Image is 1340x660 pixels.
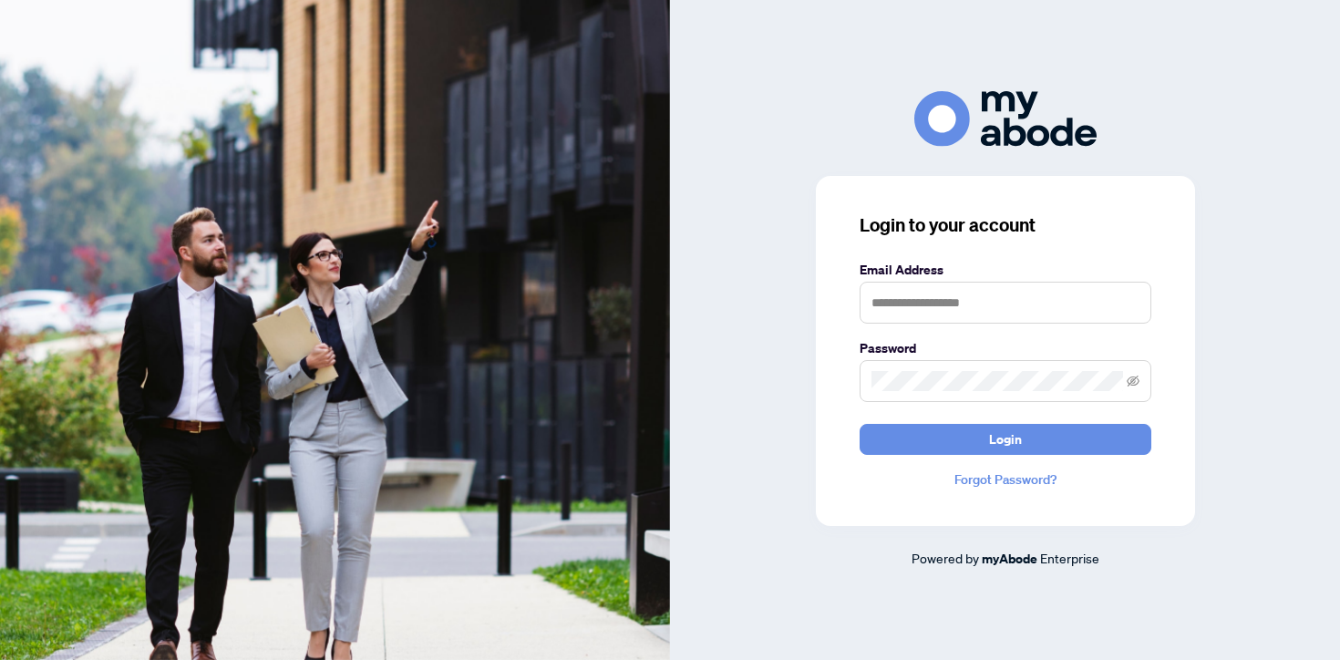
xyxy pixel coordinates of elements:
span: Powered by [912,550,979,566]
h3: Login to your account [860,212,1151,238]
span: eye-invisible [1127,375,1139,387]
a: Forgot Password? [860,469,1151,490]
img: ma-logo [914,91,1097,147]
button: Login [860,424,1151,455]
span: Login [989,425,1022,454]
label: Email Address [860,260,1151,280]
span: Enterprise [1040,550,1099,566]
label: Password [860,338,1151,358]
a: myAbode [982,549,1037,569]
